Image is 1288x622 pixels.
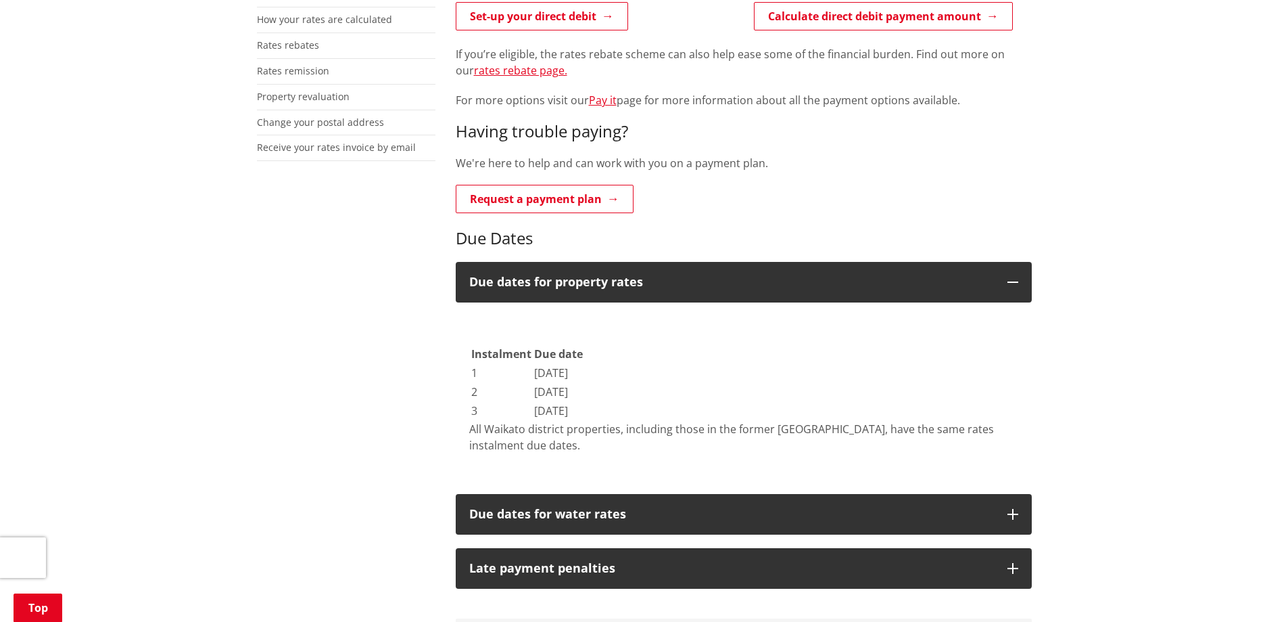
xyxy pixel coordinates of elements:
td: 3 [471,402,532,420]
a: Calculate direct debit payment amount [754,2,1013,30]
p: For more options visit our page for more information about all the payment options available. [456,92,1032,108]
h3: Due Dates [456,229,1032,248]
td: [DATE] [533,364,583,382]
p: If you’re eligible, the rates rebate scheme can also help ease some of the financial burden. Find... [456,46,1032,79]
a: rates rebate page. [474,63,567,78]
a: Property revaluation [257,90,350,103]
p: We're here to help and can work with you on a payment plan. [456,155,1032,171]
td: [DATE] [533,383,583,401]
button: Late payment penalties [456,548,1032,589]
iframe: Messenger Launcher [1226,565,1274,614]
a: Set-up your direct debit [456,2,628,30]
strong: Instalment [471,347,531,361]
a: Receive your rates invoice by email [257,141,416,154]
a: Rates rebates [257,39,319,51]
button: Due dates for water rates [456,494,1032,535]
h3: Due dates for property rates [469,275,994,289]
p: All Waikato district properties, including those in the former [GEOGRAPHIC_DATA], have the same r... [469,421,1018,453]
h3: Having trouble paying? [456,122,1032,141]
a: Rates remission [257,64,329,77]
a: Change your postal address [257,116,384,129]
td: 2 [471,383,532,401]
td: [DATE] [533,402,583,420]
strong: Due date [534,347,583,361]
a: Request a payment plan [456,185,634,213]
h3: Late payment penalties [469,562,994,575]
a: Pay it [589,93,617,108]
h3: Due dates for water rates [469,508,994,521]
a: Top [14,594,62,622]
td: 1 [471,364,532,382]
a: How your rates are calculated [257,13,392,26]
button: Due dates for property rates [456,262,1032,303]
